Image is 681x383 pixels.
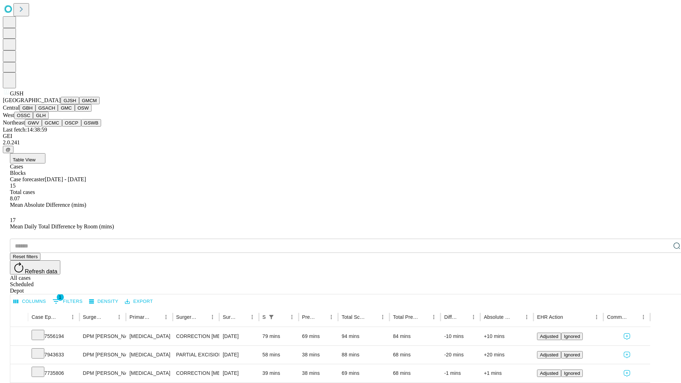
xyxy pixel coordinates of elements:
div: CORRECTION [MEDICAL_DATA], DOUBLE [MEDICAL_DATA] [176,327,216,345]
button: Menu [114,312,124,322]
button: Sort [104,312,114,322]
button: Sort [564,312,574,322]
button: Sort [512,312,522,322]
div: 69 mins [342,364,386,382]
div: PARTIAL EXCISION PHALANX OF TOE [176,346,216,364]
button: GLH [33,112,48,119]
span: Ignored [564,371,580,376]
button: Reset filters [10,253,40,260]
div: +20 mins [484,346,530,364]
span: Mean Absolute Difference (mins) [10,202,86,208]
span: Reset filters [13,254,38,259]
div: Primary Service [129,314,150,320]
button: @ [3,146,13,153]
div: [DATE] [223,364,255,382]
span: Case forecaster [10,176,45,182]
div: Predicted In Room Duration [302,314,316,320]
div: [MEDICAL_DATA] [129,364,169,382]
span: Refresh data [25,268,57,274]
div: 7943633 [32,346,76,364]
span: 17 [10,217,16,223]
button: Ignored [561,351,583,359]
button: GCMC [42,119,62,127]
div: CORRECTION [MEDICAL_DATA] [176,364,216,382]
button: Expand [14,349,24,361]
button: Sort [316,312,326,322]
span: Ignored [564,334,580,339]
button: Refresh data [10,260,60,274]
div: 68 mins [393,346,437,364]
button: Sort [629,312,638,322]
button: Menu [469,312,478,322]
button: Sort [277,312,287,322]
span: Adjusted [540,352,558,357]
div: Difference [444,314,458,320]
button: Sort [459,312,469,322]
button: Menu [207,312,217,322]
div: Absolute Difference [484,314,511,320]
button: Menu [522,312,532,322]
button: Adjusted [537,351,561,359]
div: Case Epic Id [32,314,57,320]
div: 84 mins [393,327,437,345]
div: EHR Action [537,314,563,320]
div: Total Predicted Duration [393,314,419,320]
div: DPM [PERSON_NAME] [PERSON_NAME] [83,327,122,345]
button: Ignored [561,333,583,340]
button: Menu [247,312,257,322]
span: 8.07 [10,195,20,201]
span: [DATE] - [DATE] [45,176,86,182]
button: Menu [68,312,78,322]
div: 7735806 [32,364,76,382]
div: 68 mins [393,364,437,382]
button: OSCP [62,119,81,127]
button: Adjusted [537,370,561,377]
span: Ignored [564,352,580,357]
button: Menu [638,312,648,322]
span: 15 [10,183,16,189]
span: Adjusted [540,371,558,376]
button: Density [87,296,120,307]
button: Menu [378,312,388,322]
button: OSW [75,104,92,112]
button: GMCM [79,97,100,104]
span: [GEOGRAPHIC_DATA] [3,97,61,103]
button: Sort [368,312,378,322]
button: GBH [20,104,35,112]
button: Expand [14,331,24,343]
button: Table View [10,153,45,163]
div: 94 mins [342,327,386,345]
div: Total Scheduled Duration [342,314,367,320]
button: Select columns [12,296,48,307]
button: Menu [287,312,297,322]
button: Show filters [266,312,276,322]
div: 38 mins [302,364,335,382]
button: OSSC [14,112,33,119]
button: GSWB [81,119,101,127]
div: DPM [PERSON_NAME] [PERSON_NAME] [83,364,122,382]
button: Menu [592,312,602,322]
span: Total cases [10,189,35,195]
span: Last fetch: 14:38:59 [3,127,47,133]
button: Sort [237,312,247,322]
span: Table View [13,157,35,162]
div: Surgery Name [176,314,197,320]
span: Northeast [3,120,25,126]
button: Menu [326,312,336,322]
div: +1 mins [484,364,530,382]
div: -10 mins [444,327,477,345]
div: [DATE] [223,327,255,345]
div: [MEDICAL_DATA] [129,346,169,364]
div: 88 mins [342,346,386,364]
button: GMC [58,104,74,112]
span: GJSH [10,90,23,96]
div: -1 mins [444,364,477,382]
button: Menu [429,312,439,322]
button: Show filters [51,296,84,307]
button: Ignored [561,370,583,377]
button: Adjusted [537,333,561,340]
button: Sort [151,312,161,322]
div: -20 mins [444,346,477,364]
div: [DATE] [223,346,255,364]
button: Sort [419,312,429,322]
